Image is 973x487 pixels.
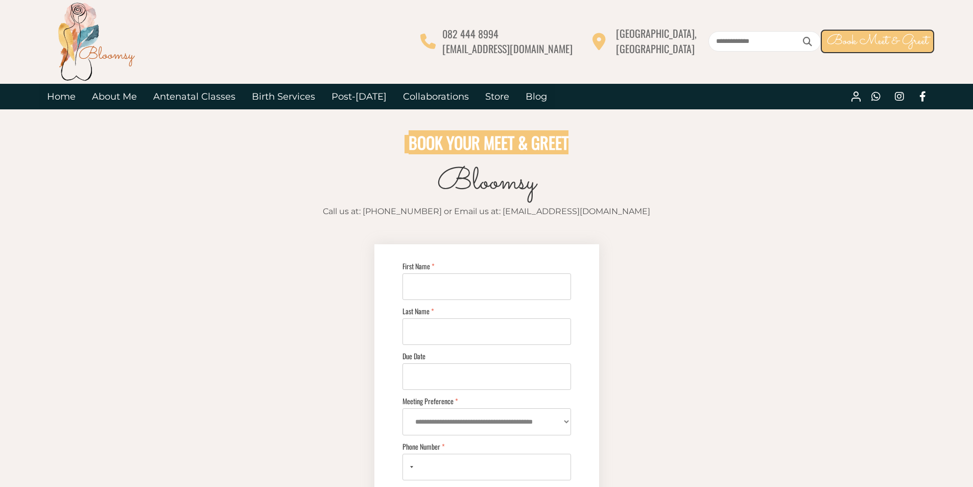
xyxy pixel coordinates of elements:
button: Selected country [403,454,416,480]
span: 082 444 8994 [442,26,499,41]
select: Meeting Preference [402,408,571,435]
a: Antenatal Classes [145,84,244,109]
span: First Name [402,263,571,270]
span: [GEOGRAPHIC_DATA], [616,26,697,41]
span: [EMAIL_ADDRESS][DOMAIN_NAME] [442,41,573,56]
input: Due Date [402,363,571,390]
span: Book Meet & Greet [827,31,928,51]
img: Bloomsy [55,1,137,82]
span: Phone Number [402,443,571,450]
span: Due Date [402,353,571,360]
span: BOOK YOUR MEET & GREET [409,130,568,154]
span: Meeting Preference [402,398,571,405]
input: Last Name [402,318,571,345]
a: Blog [517,84,555,109]
span: Call us at: [PHONE_NUMBER] or Email us at: [EMAIL_ADDRESS][DOMAIN_NAME] [323,206,650,216]
span: Bloomsy [437,160,536,205]
a: About Me [84,84,145,109]
span: Last Name [402,308,571,315]
a: Collaborations [395,84,477,109]
a: Home [39,84,84,109]
input: First Name [402,273,571,300]
input: Phone Number [402,454,571,480]
a: Book Meet & Greet [821,30,934,53]
span: [GEOGRAPHIC_DATA] [616,41,695,56]
a: Birth Services [244,84,323,109]
a: Store [477,84,517,109]
a: Post-[DATE] [323,84,395,109]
